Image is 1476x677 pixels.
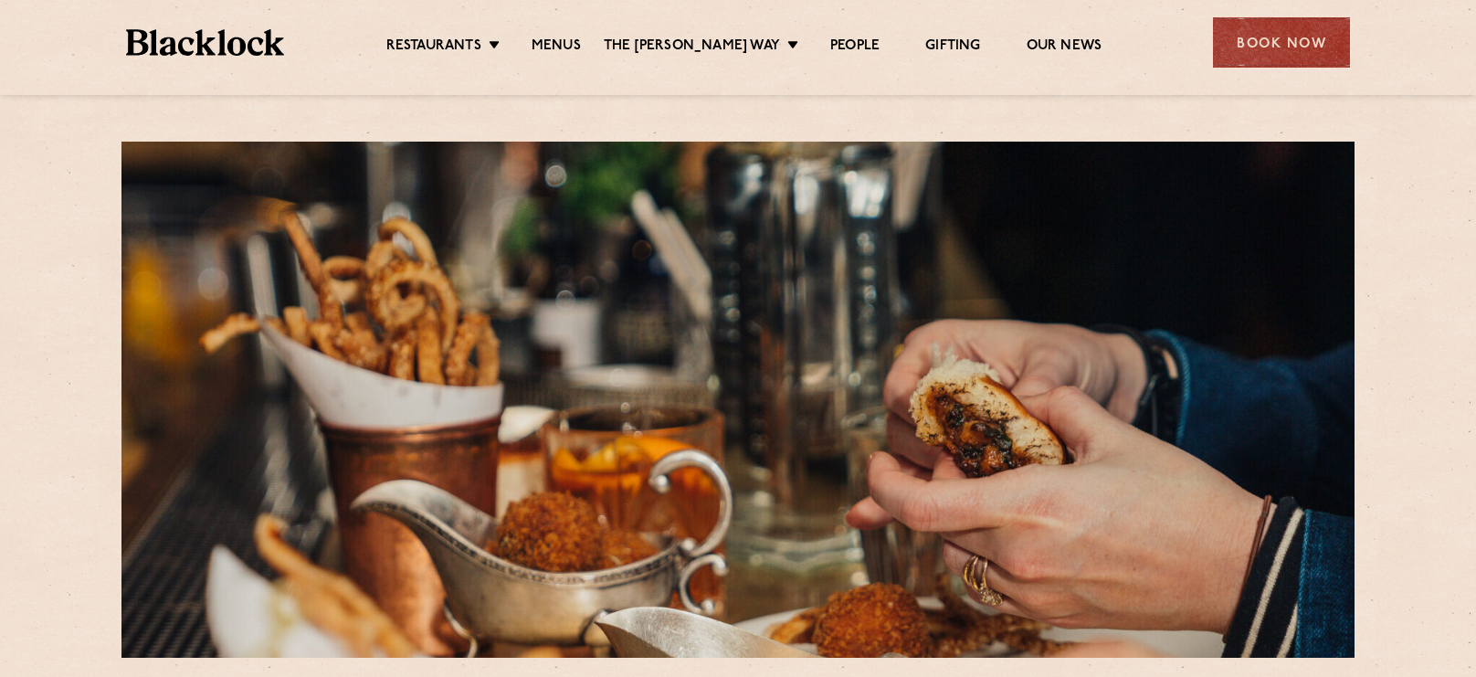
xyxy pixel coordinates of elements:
[126,29,284,56] img: BL_Textured_Logo-footer-cropped.svg
[532,37,581,58] a: Menus
[1213,17,1350,68] div: Book Now
[830,37,880,58] a: People
[386,37,481,58] a: Restaurants
[1027,37,1102,58] a: Our News
[604,37,780,58] a: The [PERSON_NAME] Way
[925,37,980,58] a: Gifting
